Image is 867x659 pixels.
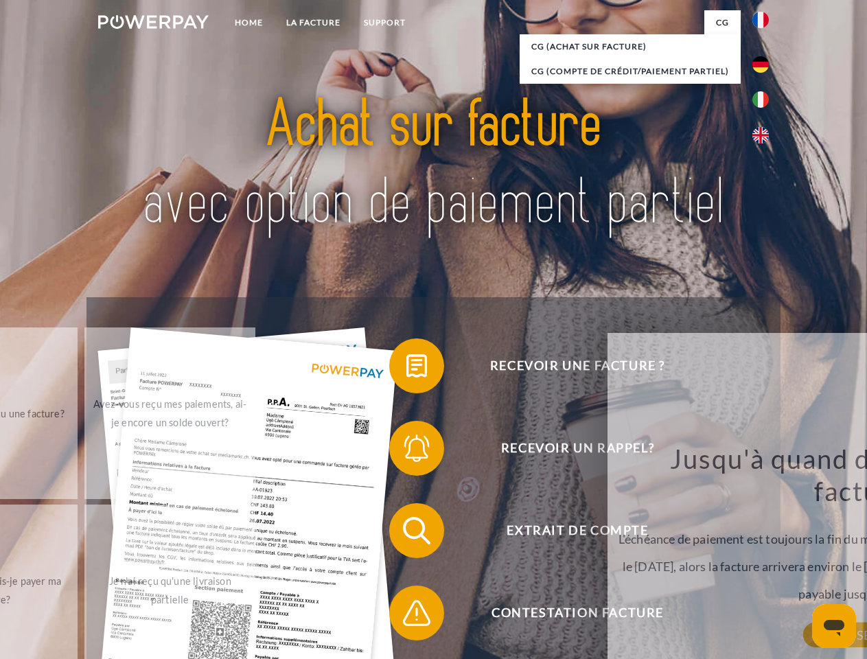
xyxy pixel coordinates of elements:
[131,66,736,263] img: title-powerpay_fr.svg
[275,10,352,35] a: LA FACTURE
[812,604,856,648] iframe: Bouton de lancement de la fenêtre de messagerie
[93,395,247,432] div: Avez-vous reçu mes paiements, ai-je encore un solde ouvert?
[400,513,434,548] img: qb_search.svg
[752,12,769,28] img: fr
[409,503,745,558] span: Extrait de compte
[93,572,247,609] div: Je n'ai reçu qu'une livraison partielle
[520,34,741,59] a: CG (achat sur facture)
[520,59,741,84] a: CG (Compte de crédit/paiement partiel)
[704,10,741,35] a: CG
[752,127,769,143] img: en
[389,586,746,640] button: Contestation Facture
[352,10,417,35] a: Support
[223,10,275,35] a: Home
[752,56,769,73] img: de
[400,596,434,630] img: qb_warning.svg
[84,327,255,499] a: Avez-vous reçu mes paiements, ai-je encore un solde ouvert?
[409,586,745,640] span: Contestation Facture
[98,15,209,29] img: logo-powerpay-white.svg
[389,503,746,558] button: Extrait de compte
[752,91,769,108] img: it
